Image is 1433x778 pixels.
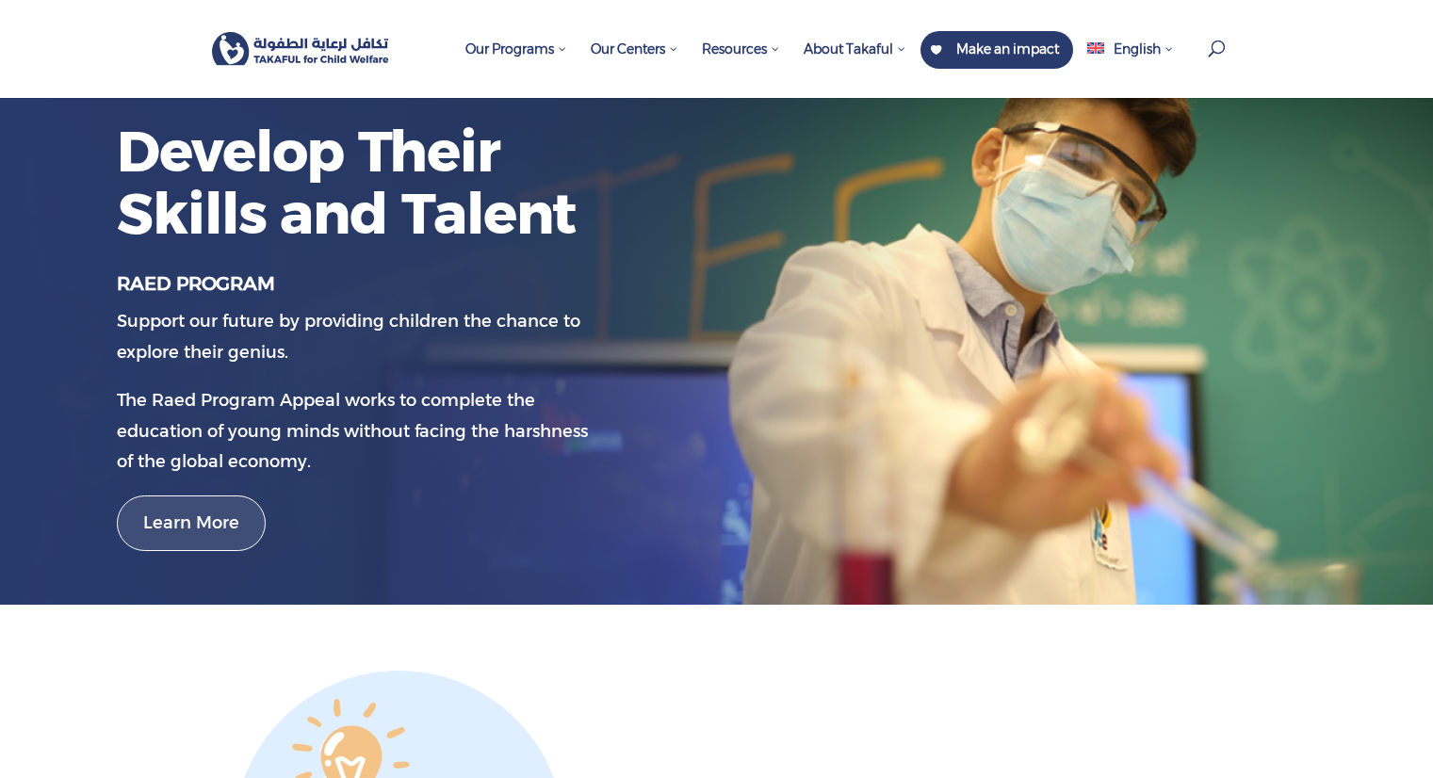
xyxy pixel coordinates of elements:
[465,41,567,57] span: Our Programs
[1078,31,1182,98] a: English
[920,31,1073,69] a: Make an impact
[581,31,688,98] a: Our Centers
[794,31,916,98] a: About Takaful
[117,271,1433,297] p: Raed Program
[1114,41,1161,57] span: English
[117,385,592,478] p: The Raed Program Appeal works to complete the education of young minds without facing the harshne...
[117,306,592,385] p: Support our future by providing children the chance to explore their genius.
[212,32,390,66] img: Takaful
[956,41,1059,57] span: Make an impact
[692,31,790,98] a: Resources
[456,31,577,98] a: Our Programs
[591,41,678,57] span: Our Centers
[804,41,906,57] span: About Takaful
[702,41,780,57] span: Resources
[117,495,266,551] a: Learn More
[117,121,588,254] h1: Develop Their Skills and Talent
